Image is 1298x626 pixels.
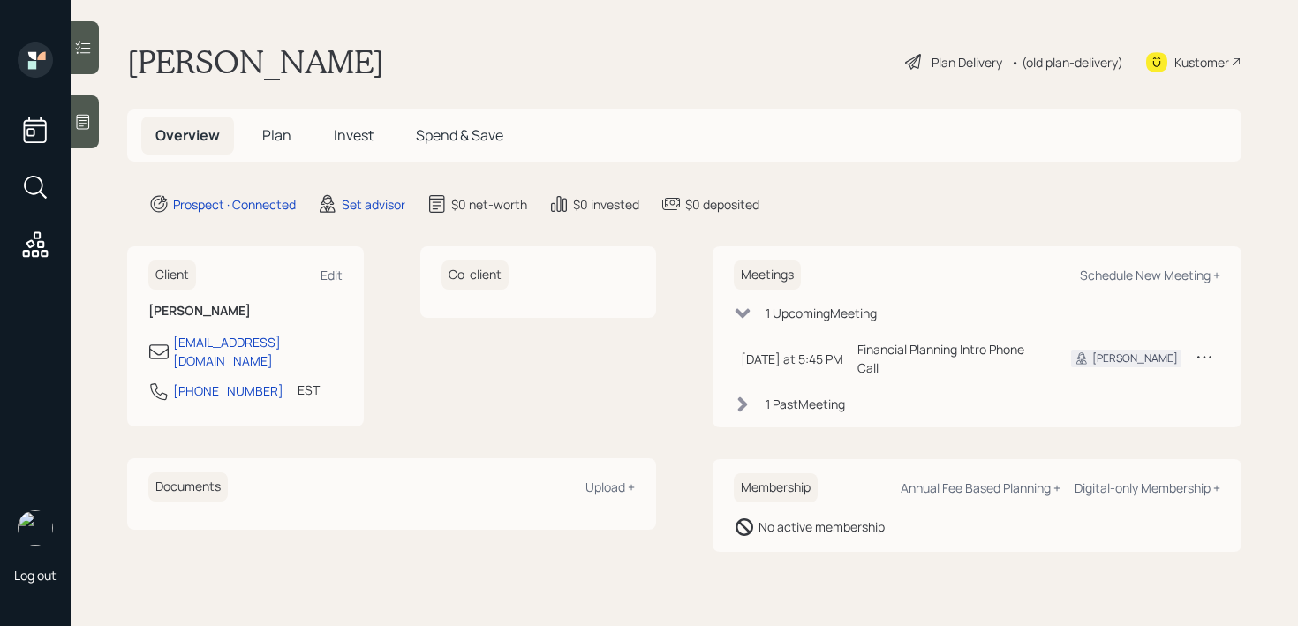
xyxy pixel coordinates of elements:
[262,125,291,145] span: Plan
[321,267,343,283] div: Edit
[148,472,228,502] h6: Documents
[298,381,320,399] div: EST
[1080,267,1220,283] div: Schedule New Meeting +
[14,567,57,584] div: Log out
[451,195,527,214] div: $0 net-worth
[173,195,296,214] div: Prospect · Connected
[127,42,384,81] h1: [PERSON_NAME]
[334,125,374,145] span: Invest
[741,350,843,368] div: [DATE] at 5:45 PM
[173,333,343,370] div: [EMAIL_ADDRESS][DOMAIN_NAME]
[585,479,635,495] div: Upload +
[1075,479,1220,496] div: Digital-only Membership +
[734,260,801,290] h6: Meetings
[148,304,343,319] h6: [PERSON_NAME]
[766,395,845,413] div: 1 Past Meeting
[734,473,818,502] h6: Membership
[857,340,1043,377] div: Financial Planning Intro Phone Call
[441,260,509,290] h6: Co-client
[1011,53,1123,72] div: • (old plan-delivery)
[18,510,53,546] img: retirable_logo.png
[416,125,503,145] span: Spend & Save
[901,479,1060,496] div: Annual Fee Based Planning +
[1092,351,1178,366] div: [PERSON_NAME]
[1174,53,1229,72] div: Kustomer
[155,125,220,145] span: Overview
[173,381,283,400] div: [PHONE_NUMBER]
[758,517,885,536] div: No active membership
[766,304,877,322] div: 1 Upcoming Meeting
[342,195,405,214] div: Set advisor
[685,195,759,214] div: $0 deposited
[148,260,196,290] h6: Client
[573,195,639,214] div: $0 invested
[932,53,1002,72] div: Plan Delivery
